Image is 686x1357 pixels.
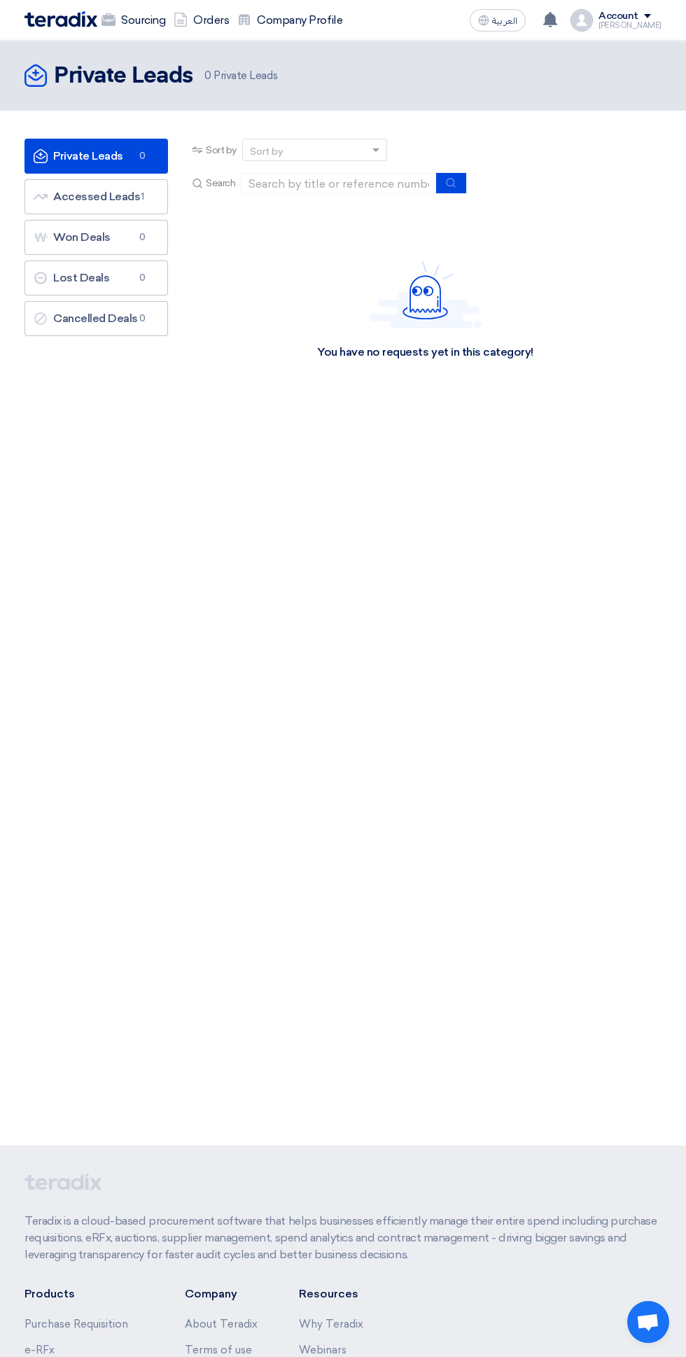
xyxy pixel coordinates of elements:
[185,1318,258,1330] a: About Teradix
[233,5,346,36] a: Company Profile
[492,16,517,26] span: العربية
[299,1344,346,1356] a: Webinars
[204,68,277,84] span: Private Leads
[24,11,97,27] img: Teradix logo
[299,1286,363,1302] li: Resources
[169,5,233,36] a: Orders
[24,1344,55,1356] a: e-RFx
[134,149,150,163] span: 0
[598,11,638,22] div: Account
[570,9,593,32] img: profile_test.png
[370,260,482,328] img: Hello
[134,271,150,285] span: 0
[24,1286,143,1302] li: Products
[134,312,150,326] span: 0
[317,345,533,360] div: You have no requests yet in this category!
[24,1318,128,1330] a: Purchase Requisition
[185,1286,258,1302] li: Company
[185,1344,252,1356] a: Terms of use
[598,22,661,29] div: [PERSON_NAME]
[241,173,437,194] input: Search by title or reference number
[206,143,237,158] span: Sort by
[54,62,193,90] h2: Private Leads
[24,260,168,295] a: Lost Deals0
[24,179,168,214] a: Accessed Leads1
[24,220,168,255] a: Won Deals0
[470,9,526,32] button: العربية
[206,176,235,190] span: Search
[24,139,168,174] a: Private Leads0
[24,301,168,336] a: Cancelled Deals0
[204,69,211,82] span: 0
[627,1301,669,1343] a: Open chat
[299,1318,363,1330] a: Why Teradix
[250,144,283,159] div: Sort by
[134,190,150,204] span: 1
[134,230,150,244] span: 0
[97,5,169,36] a: Sourcing
[24,1213,661,1263] p: Teradix is a cloud-based procurement software that helps businesses efficiently manage their enti...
